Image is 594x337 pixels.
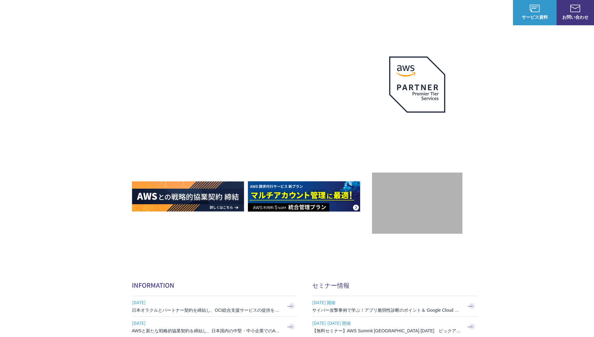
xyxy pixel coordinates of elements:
[312,281,477,290] h2: セミナー情報
[312,328,462,334] h3: 【無料セミナー】AWS Summit [GEOGRAPHIC_DATA] [DATE] ピックアップセッション
[570,5,580,12] img: お問い合わせ
[312,296,477,316] a: [DATE] 開催 サイバー攻撃事例で学ぶ！アプリ脆弱性診断のポイント＆ Google Cloud セキュリティ対策
[361,9,411,16] p: 業種別ソリューション
[9,5,117,20] a: AWS総合支援サービス C-Chorus NHN テコラスAWS総合支援サービス
[132,298,282,307] span: [DATE]
[513,14,557,20] span: サービス資料
[312,317,477,337] a: [DATE]-[DATE] 開催 【無料セミナー】AWS Summit [GEOGRAPHIC_DATA] [DATE] ピックアップセッション
[248,181,360,212] img: AWS請求代行サービス 統合管理プラン
[325,9,348,16] p: サービス
[132,69,372,96] p: AWSの導入からコスト削減、 構成・運用の最適化からデータ活用まで 規模や業種業態を問わない マネージドサービスで
[312,318,462,328] span: [DATE]-[DATE] 開催
[132,281,297,290] h2: INFORMATION
[132,317,297,337] a: [DATE] AWSと新たな戦略的協業契約を締結し、日本国内の中堅・中小企業でのAWS活用を加速
[132,328,282,334] h3: AWSと新たな戦略的協業契約を締結し、日本国内の中堅・中小企業でのAWS活用を加速
[132,181,244,212] img: AWSとの戦略的協業契約 締結
[389,56,445,113] img: AWSプレミアティアサービスパートナー
[72,6,117,19] span: NHN テコラス AWS総合支援サービス
[453,9,477,16] p: ナレッジ
[312,307,462,313] h3: サイバー攻撃事例で学ぶ！アプリ脆弱性診断のポイント＆ Google Cloud セキュリティ対策
[384,182,450,227] img: 契約件数
[423,9,441,16] a: 導入事例
[132,103,372,163] h1: AWS ジャーニーの 成功を実現
[382,120,453,144] p: 最上位プレミアティア サービスパートナー
[132,296,297,316] a: [DATE] 日本オラクルとパートナー契約を締結し、OCI総合支援サービスの提供を開始
[410,120,424,129] em: AWS
[489,9,507,16] a: ログイン
[557,14,594,20] span: お問い合わせ
[530,5,540,12] img: AWS総合支援サービス C-Chorus サービス資料
[297,9,312,16] p: 強み
[132,318,282,328] span: [DATE]
[312,298,462,307] span: [DATE] 開催
[132,307,282,313] h3: 日本オラクルとパートナー契約を締結し、OCI総合支援サービスの提供を開始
